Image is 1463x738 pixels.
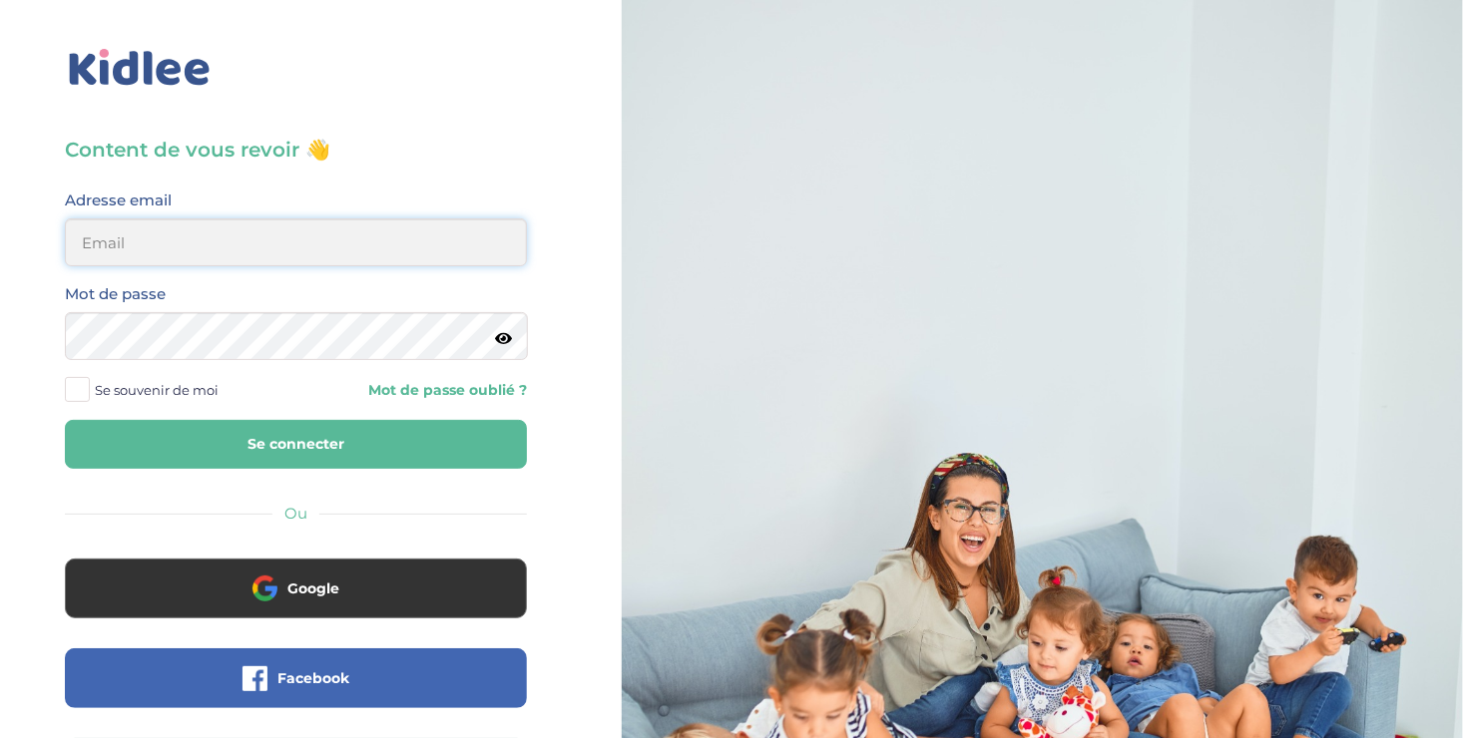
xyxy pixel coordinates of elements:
label: Adresse email [65,187,172,213]
img: logo_kidlee_bleu [65,45,215,91]
img: google.png [252,575,277,600]
span: Se souvenir de moi [95,377,219,403]
button: Se connecter [65,420,527,469]
span: Facebook [277,668,349,688]
button: Facebook [65,648,527,708]
a: Google [65,592,527,611]
button: Google [65,558,527,618]
img: facebook.png [243,666,267,691]
span: Google [287,578,339,598]
input: Email [65,218,527,266]
h3: Content de vous revoir 👋 [65,136,527,164]
a: Mot de passe oublié ? [311,381,528,400]
label: Mot de passe [65,281,166,307]
a: Facebook [65,682,527,701]
span: Ou [284,504,307,523]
